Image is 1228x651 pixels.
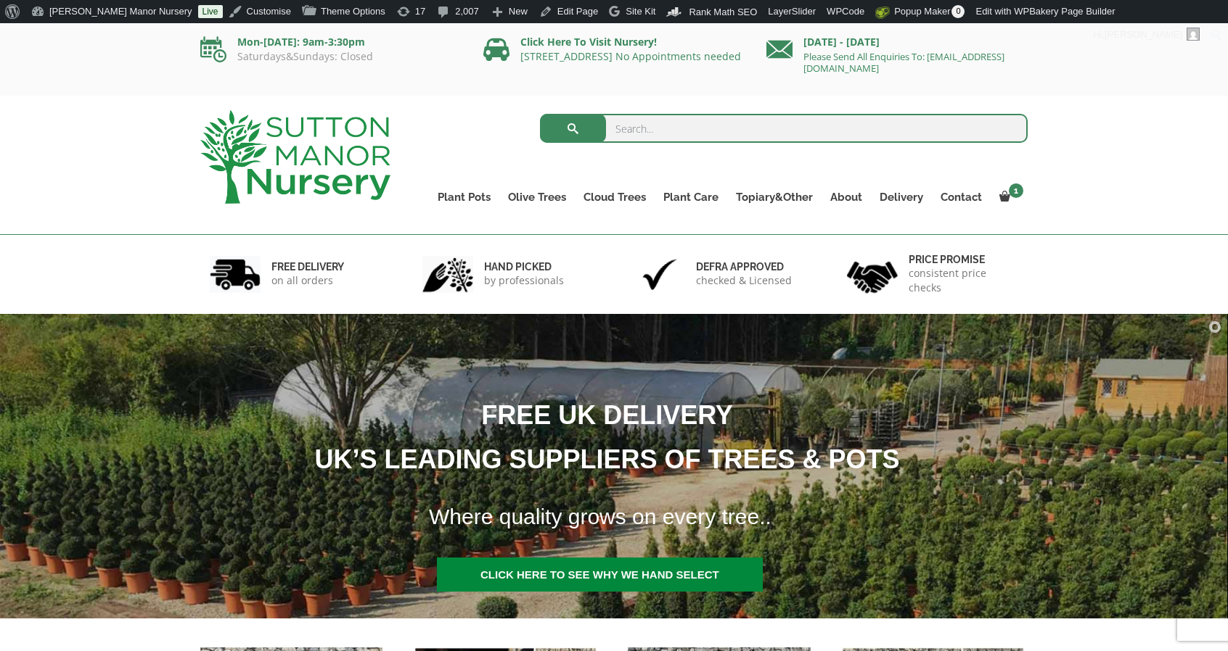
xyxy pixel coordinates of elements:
[1009,183,1023,198] span: 1
[200,33,462,51] p: Mon-[DATE]: 9am-3:30pm
[909,253,1019,266] h6: Price promise
[909,266,1019,295] p: consistent price checks
[991,187,1028,207] a: 1
[499,187,575,207] a: Olive Trees
[847,252,898,297] img: 4.jpg
[411,495,1124,539] h1: Where quality grows on every tree..
[932,187,991,207] a: Contact
[520,35,657,49] a: Click Here To Visit Nursery!
[655,187,727,207] a: Plant Care
[73,393,1123,481] h1: FREE UK DELIVERY UK’S LEADING SUPPLIERS OF TREES & POTS
[696,260,792,273] h6: Defra approved
[871,187,932,207] a: Delivery
[822,187,871,207] a: About
[689,7,757,17] span: Rank Math SEO
[210,256,261,293] img: 1.jpg
[271,273,344,288] p: on all orders
[696,273,792,288] p: checked & Licensed
[200,51,462,62] p: Saturdays&Sundays: Closed
[626,6,655,17] span: Site Kit
[727,187,822,207] a: Topiary&Other
[484,260,564,273] h6: hand picked
[540,114,1028,143] input: Search...
[803,50,1004,75] a: Please Send All Enquiries To: [EMAIL_ADDRESS][DOMAIN_NAME]
[422,256,473,293] img: 2.jpg
[1105,29,1182,40] span: [PERSON_NAME]
[575,187,655,207] a: Cloud Trees
[951,5,965,18] span: 0
[1088,23,1206,46] a: Hi,
[271,260,344,273] h6: FREE DELIVERY
[634,256,685,293] img: 3.jpg
[200,110,390,204] img: logo
[198,5,223,18] a: Live
[520,49,741,63] a: [STREET_ADDRESS] No Appointments needed
[429,187,499,207] a: Plant Pots
[484,273,564,288] p: by professionals
[766,33,1028,51] p: [DATE] - [DATE]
